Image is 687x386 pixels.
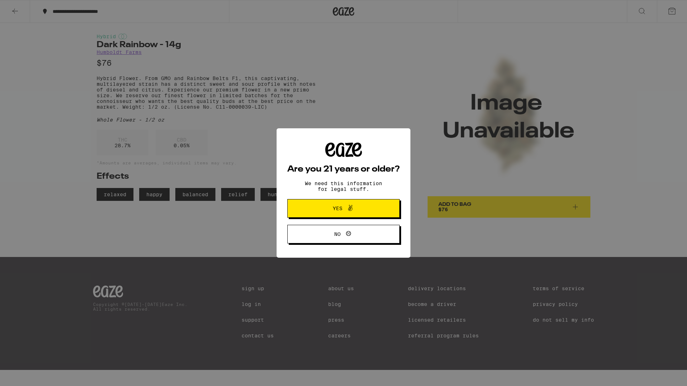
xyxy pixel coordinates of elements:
[287,199,400,218] button: Yes
[334,232,341,237] span: No
[287,225,400,243] button: No
[299,180,388,192] p: We need this information for legal stuff.
[287,165,400,174] h2: Are you 21 years or older?
[333,206,342,211] span: Yes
